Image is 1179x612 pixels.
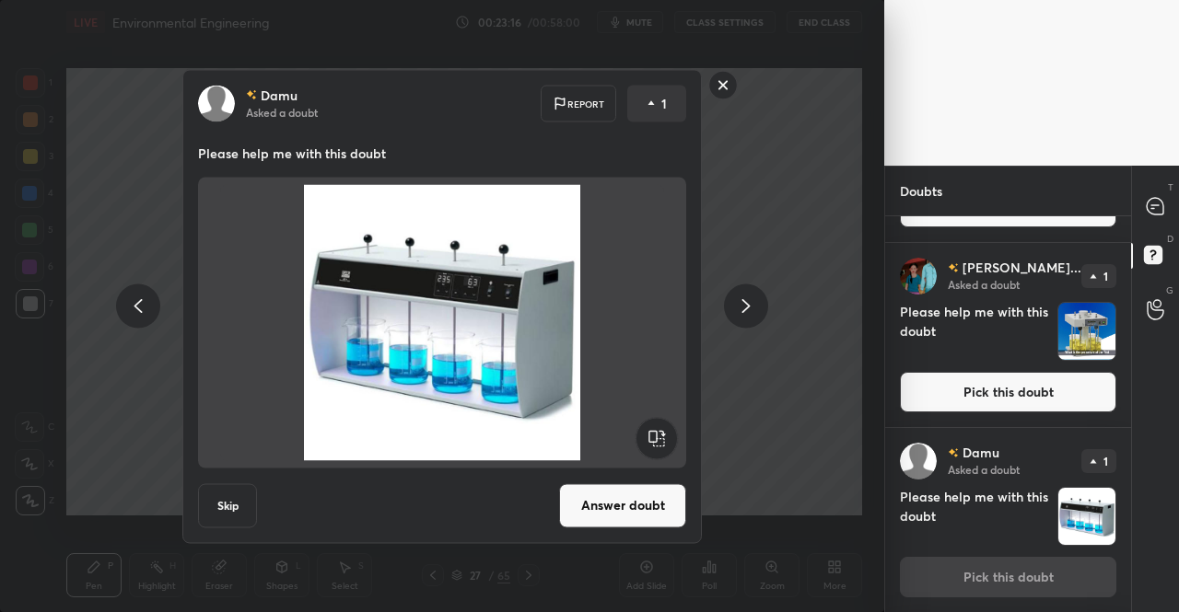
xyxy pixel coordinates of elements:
p: 1 [661,94,667,112]
h4: Please help me with this doubt [900,487,1050,546]
div: Report [541,85,616,121]
img: default.png [198,85,235,121]
p: 1 [1103,456,1108,467]
img: default.png [900,443,937,479]
img: 1756745713RCT7L7.JPEG [1058,488,1115,545]
p: Asked a doubt [948,462,1020,477]
p: Asked a doubt [948,277,1020,292]
img: 3 [900,258,937,294]
img: 1756745713RCT7L7.JPEG [220,184,664,460]
p: Damu [261,87,298,102]
h4: Please help me with this doubt [900,302,1050,361]
img: no-rating-badge.077c3623.svg [948,263,959,273]
p: G [1166,283,1173,297]
p: T [1168,180,1173,194]
img: 1756745779ZBRUGT.JPEG [1058,303,1115,360]
img: no-rating-badge.077c3623.svg [948,448,959,458]
button: Pick this doubt [900,372,1116,412]
p: Doubts [885,167,957,215]
button: Skip [198,483,257,527]
p: [PERSON_NAME]... [963,260,1081,275]
p: Damu [963,445,999,460]
p: Asked a doubt [246,104,318,119]
p: 1 [1103,271,1108,282]
img: no-rating-badge.077c3623.svg [246,90,257,100]
p: D [1167,232,1173,246]
button: Answer doubt [559,483,686,527]
p: Please help me with this doubt [198,144,686,162]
